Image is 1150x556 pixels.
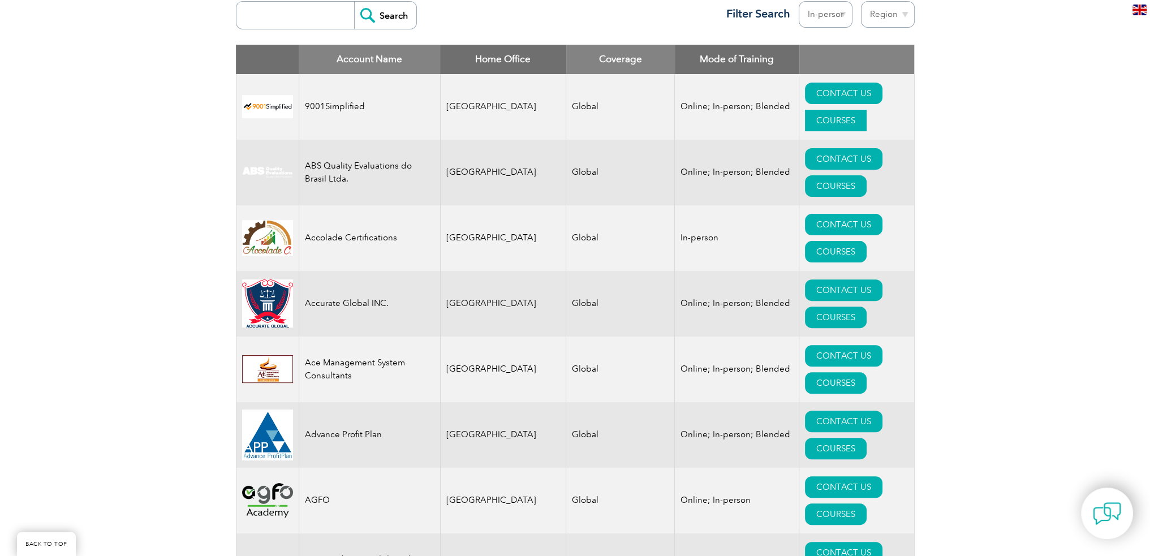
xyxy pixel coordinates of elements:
td: [GEOGRAPHIC_DATA] [440,205,566,271]
td: Online; In-person; Blended [675,271,799,337]
td: Online; In-person; Blended [675,74,799,140]
td: [GEOGRAPHIC_DATA] [440,271,566,337]
td: Online; In-person [675,468,799,533]
td: [GEOGRAPHIC_DATA] [440,140,566,205]
th: : activate to sort column ascending [799,45,914,74]
td: Accolade Certifications [299,205,440,271]
td: [GEOGRAPHIC_DATA] [440,402,566,468]
td: Global [566,402,675,468]
td: Online; In-person; Blended [675,402,799,468]
td: [GEOGRAPHIC_DATA] [440,337,566,402]
td: Global [566,271,675,337]
a: CONTACT US [805,411,882,432]
td: In-person [675,205,799,271]
img: contact-chat.png [1093,499,1121,528]
th: Mode of Training: activate to sort column ascending [675,45,799,74]
a: BACK TO TOP [17,532,76,556]
th: Account Name: activate to sort column descending [299,45,440,74]
a: COURSES [805,372,867,394]
a: CONTACT US [805,476,882,498]
td: Global [566,205,675,271]
td: Online; In-person; Blended [675,140,799,205]
td: ABS Quality Evaluations do Brasil Ltda. [299,140,440,205]
h3: Filter Search [720,7,790,21]
a: CONTACT US [805,279,882,301]
img: a034a1f6-3919-f011-998a-0022489685a1-logo.png [242,279,293,328]
img: 1a94dd1a-69dd-eb11-bacb-002248159486-logo.jpg [242,220,293,256]
a: COURSES [805,438,867,459]
a: CONTACT US [805,214,882,235]
td: [GEOGRAPHIC_DATA] [440,468,566,533]
td: Global [566,140,675,205]
a: CONTACT US [805,83,882,104]
th: Coverage: activate to sort column ascending [566,45,675,74]
td: [GEOGRAPHIC_DATA] [440,74,566,140]
td: Advance Profit Plan [299,402,440,468]
a: COURSES [805,503,867,525]
img: 2d900779-188b-ea11-a811-000d3ae11abd-logo.png [242,483,293,517]
img: cd2924ac-d9bc-ea11-a814-000d3a79823d-logo.jpg [242,410,293,460]
th: Home Office: activate to sort column ascending [440,45,566,74]
img: 306afd3c-0a77-ee11-8179-000d3ae1ac14-logo.jpg [242,355,293,383]
td: Online; In-person; Blended [675,337,799,402]
td: Global [566,468,675,533]
td: AGFO [299,468,440,533]
input: Search [354,2,416,29]
a: CONTACT US [805,148,882,170]
img: en [1132,5,1147,15]
td: Accurate Global INC. [299,271,440,337]
a: CONTACT US [805,345,882,367]
a: COURSES [805,241,867,262]
td: Global [566,337,675,402]
img: 37c9c059-616f-eb11-a812-002248153038-logo.png [242,95,293,118]
a: COURSES [805,175,867,197]
a: COURSES [805,307,867,328]
td: 9001Simplified [299,74,440,140]
td: Global [566,74,675,140]
img: c92924ac-d9bc-ea11-a814-000d3a79823d-logo.jpg [242,166,293,179]
a: COURSES [805,110,867,131]
td: Ace Management System Consultants [299,337,440,402]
